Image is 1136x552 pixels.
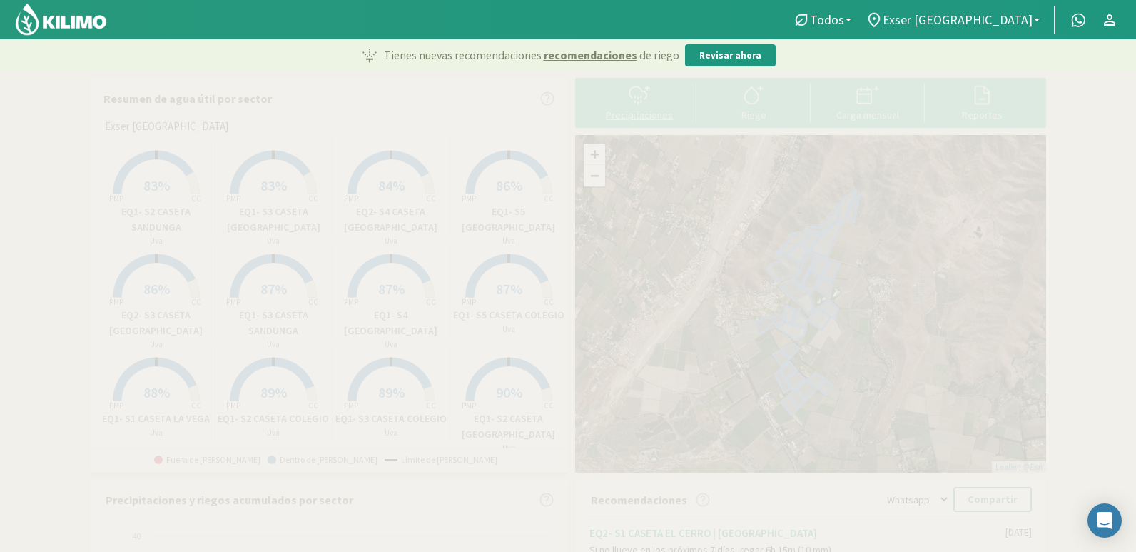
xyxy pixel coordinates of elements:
p: Uva [215,427,333,439]
span: 90% [496,383,522,401]
div: [DATE] [1005,526,1032,538]
p: Revisar ahora [699,49,761,63]
p: Uva [215,338,333,351]
p: Uva [215,235,333,247]
tspan: PMP [462,297,476,307]
button: Riego [696,83,811,121]
span: Todos [810,12,844,27]
tspan: CC [544,297,554,307]
button: Revisar ahora [685,44,776,67]
p: Uva [333,427,450,439]
span: 87% [378,280,405,298]
span: 83% [143,176,170,194]
tspan: CC [191,194,201,204]
p: Uva [98,427,215,439]
p: EQ1- S2 CASETA SANDUNGA [98,204,215,235]
div: | © [992,461,1046,473]
img: Kilimo [14,2,108,36]
tspan: CC [426,194,436,204]
span: Fuera de [PERSON_NAME] [154,455,260,465]
text: 40 [133,532,141,541]
p: EQ1- S2 CASETA [GEOGRAPHIC_DATA] [450,411,568,442]
span: 84% [378,176,405,194]
p: Precipitaciones y riegos acumulados por sector [106,491,353,508]
div: Precipitaciones [587,110,692,120]
span: 83% [260,176,287,194]
span: Exser [GEOGRAPHIC_DATA] [883,12,1033,27]
span: 87% [496,280,522,298]
button: Precipitaciones [582,83,696,121]
span: 89% [378,383,405,401]
tspan: PMP [344,297,358,307]
span: 89% [260,383,287,401]
tspan: CC [544,401,554,411]
p: EQ2- S4 CASETA [GEOGRAPHIC_DATA] [333,204,450,235]
tspan: CC [309,297,319,307]
tspan: PMP [462,194,476,204]
tspan: PMP [344,194,358,204]
a: Leaflet [995,463,1019,471]
p: EQ2- S3 CASETA [GEOGRAPHIC_DATA] [98,308,215,338]
span: 88% [143,383,170,401]
p: EQ1- S5 CASETA COLEGIO [450,308,568,323]
tspan: PMP [226,401,240,411]
button: Carga mensual [811,83,925,121]
tspan: CC [544,194,554,204]
tspan: PMP [226,297,240,307]
tspan: PMP [344,401,358,411]
p: EQ1- S3 CASETA SANDUNGA [215,308,333,338]
tspan: CC [309,401,319,411]
tspan: PMP [109,194,123,204]
tspan: PMP [109,297,123,307]
p: Uva [450,235,568,247]
tspan: CC [191,297,201,307]
p: EQ1- S5 [GEOGRAPHIC_DATA] [450,204,568,235]
span: 86% [143,280,170,298]
p: EQ1- S3 CASETA COLEGIO [333,411,450,426]
p: EQ1- S1 CASETA LA VEGA [98,411,215,426]
tspan: PMP [226,194,240,204]
span: recomendaciones [544,46,637,64]
tspan: CC [309,194,319,204]
div: Reportes [929,110,1035,120]
tspan: PMP [462,401,476,411]
a: Zoom out [584,165,605,186]
p: EQ1- S2 CASETA COLEGIO [215,411,333,426]
span: Límite de [PERSON_NAME] [385,455,497,465]
p: Compartir [968,491,1018,508]
span: 86% [496,176,522,194]
tspan: CC [191,401,201,411]
span: Exser [GEOGRAPHIC_DATA] [105,119,228,135]
button: Reportes [925,83,1039,121]
p: Resumen de agua útil por sector [103,90,272,107]
p: EQ1- S3 CASETA [GEOGRAPHIC_DATA] [215,204,333,235]
tspan: CC [426,297,436,307]
div: Riego [701,110,806,120]
p: EQ1- S4 [GEOGRAPHIC_DATA] [333,308,450,338]
tspan: PMP [109,401,123,411]
tspan: CC [426,401,436,411]
a: Zoom in [584,144,605,165]
p: Recomendaciones [591,491,687,508]
div: Carga mensual [815,110,921,120]
p: Uva [333,235,450,247]
p: Uva [98,338,215,351]
a: Esri [1029,463,1043,471]
span: Dentro de [PERSON_NAME] [268,455,377,465]
p: Uva [333,338,450,351]
p: Tienes nuevas recomendaciones [384,46,679,64]
p: Uva [450,323,568,336]
p: Uva [98,235,215,247]
div: EQ2- S1 CASETA EL CERRO | [GEOGRAPHIC_DATA] [589,526,1005,540]
div: Open Intercom Messenger [1087,503,1122,538]
span: de riego [639,46,679,64]
button: Compartir [953,487,1032,512]
p: Uva [450,442,568,454]
span: 87% [260,280,287,298]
